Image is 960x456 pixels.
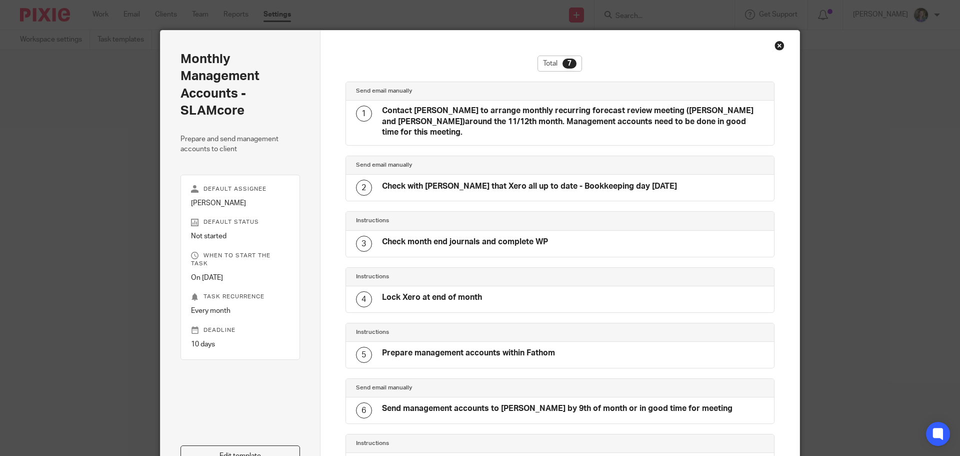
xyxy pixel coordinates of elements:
[356,161,560,169] h4: Send email manually
[382,403,732,414] h4: Send management accounts to [PERSON_NAME] by 9th of month or in good time for meeting
[356,273,560,281] h4: Instructions
[191,231,289,241] p: Not started
[774,41,784,51] div: Close this dialog window
[562,59,576,69] div: 7
[191,293,289,301] p: Task recurrence
[180,51,300,119] h2: Monthly Management Accounts - SLAMcore
[356,328,560,336] h4: Instructions
[382,181,677,192] h4: Check with [PERSON_NAME] that Xero all up to date - Bookkeeping day [DATE]
[356,291,372,307] div: 4
[382,237,548,247] h4: Check month end journals and complete WP
[191,218,289,226] p: Default status
[537,56,582,72] div: Total
[382,106,764,138] h4: Contact [PERSON_NAME] to arrange monthly recurring forecast review meeting ([PERSON_NAME] and [PE...
[356,402,372,418] div: 6
[356,347,372,363] div: 5
[382,292,482,303] h4: Lock Xero at end of month
[191,252,289,268] p: When to start the task
[356,217,560,225] h4: Instructions
[191,326,289,334] p: Deadline
[180,134,300,155] p: Prepare and send management accounts to client
[356,180,372,196] div: 2
[191,306,289,316] p: Every month
[382,348,555,358] h4: Prepare management accounts within Fathom
[191,273,289,283] p: On [DATE]
[191,198,289,208] p: [PERSON_NAME]
[191,339,289,349] p: 10 days
[356,384,560,392] h4: Send email manually
[356,236,372,252] div: 3
[191,185,289,193] p: Default assignee
[356,439,560,447] h4: Instructions
[356,106,372,122] div: 1
[356,87,560,95] h4: Send email manually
